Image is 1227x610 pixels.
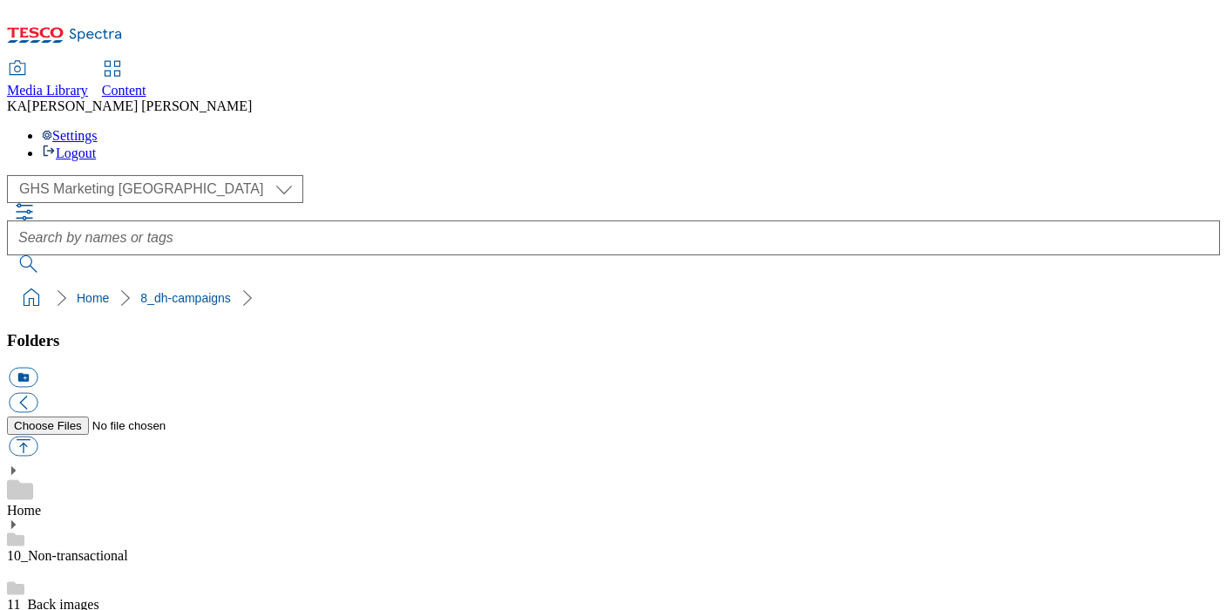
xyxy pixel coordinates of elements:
[102,83,146,98] span: Content
[7,220,1220,255] input: Search by names or tags
[27,98,252,113] span: [PERSON_NAME] [PERSON_NAME]
[7,281,1220,315] nav: breadcrumb
[7,331,1220,350] h3: Folders
[77,291,109,305] a: Home
[7,83,88,98] span: Media Library
[17,284,45,312] a: home
[7,62,88,98] a: Media Library
[7,98,27,113] span: KA
[42,146,96,160] a: Logout
[42,128,98,143] a: Settings
[102,62,146,98] a: Content
[7,548,128,563] a: 10_Non-transactional
[140,291,231,305] a: 8_dh-campaigns
[7,503,41,518] a: Home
